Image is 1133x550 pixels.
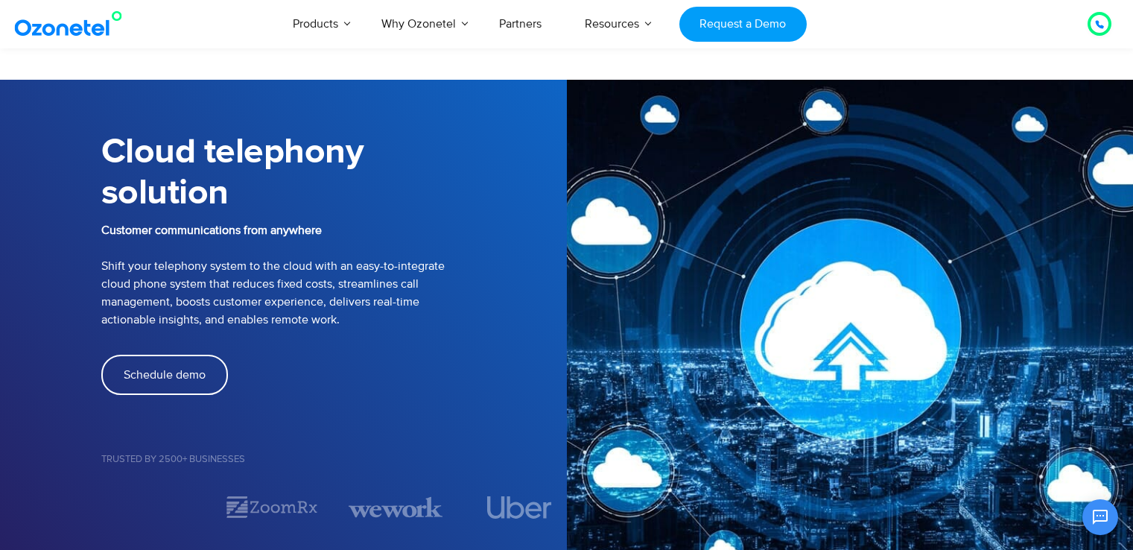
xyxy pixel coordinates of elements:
[101,132,567,214] h1: Cloud telephony solution
[225,494,319,520] div: 2 / 7
[225,494,319,520] img: zoomrx.svg
[349,494,442,520] div: 3 / 7
[101,499,195,516] div: 1 / 7
[124,369,206,381] span: Schedule demo
[349,494,442,520] img: wework.svg
[101,494,567,520] div: Image Carousel
[101,221,567,329] p: Shift your telephony system to the cloud with an easy-to-integrate cloud phone system that reduce...
[101,455,567,464] h5: Trusted by 2500+ Businesses
[1082,499,1118,535] button: Open chat
[101,223,322,238] b: Customer communications from anywhere
[101,355,228,395] a: Schedule demo
[472,496,566,519] div: 4 / 7
[487,496,552,519] img: uber.svg
[679,7,807,42] a: Request a Demo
